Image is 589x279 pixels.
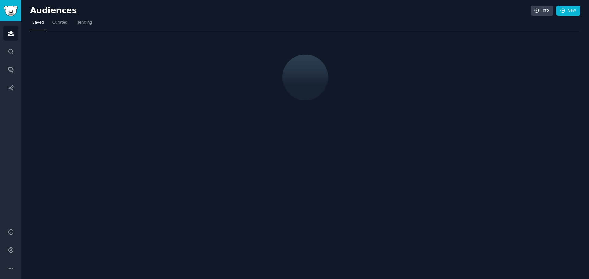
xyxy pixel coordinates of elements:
[4,6,18,16] img: GummySearch logo
[32,20,44,25] span: Saved
[531,6,553,16] a: Info
[30,18,46,30] a: Saved
[556,6,580,16] a: New
[74,18,94,30] a: Trending
[50,18,70,30] a: Curated
[52,20,67,25] span: Curated
[30,6,531,16] h2: Audiences
[76,20,92,25] span: Trending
